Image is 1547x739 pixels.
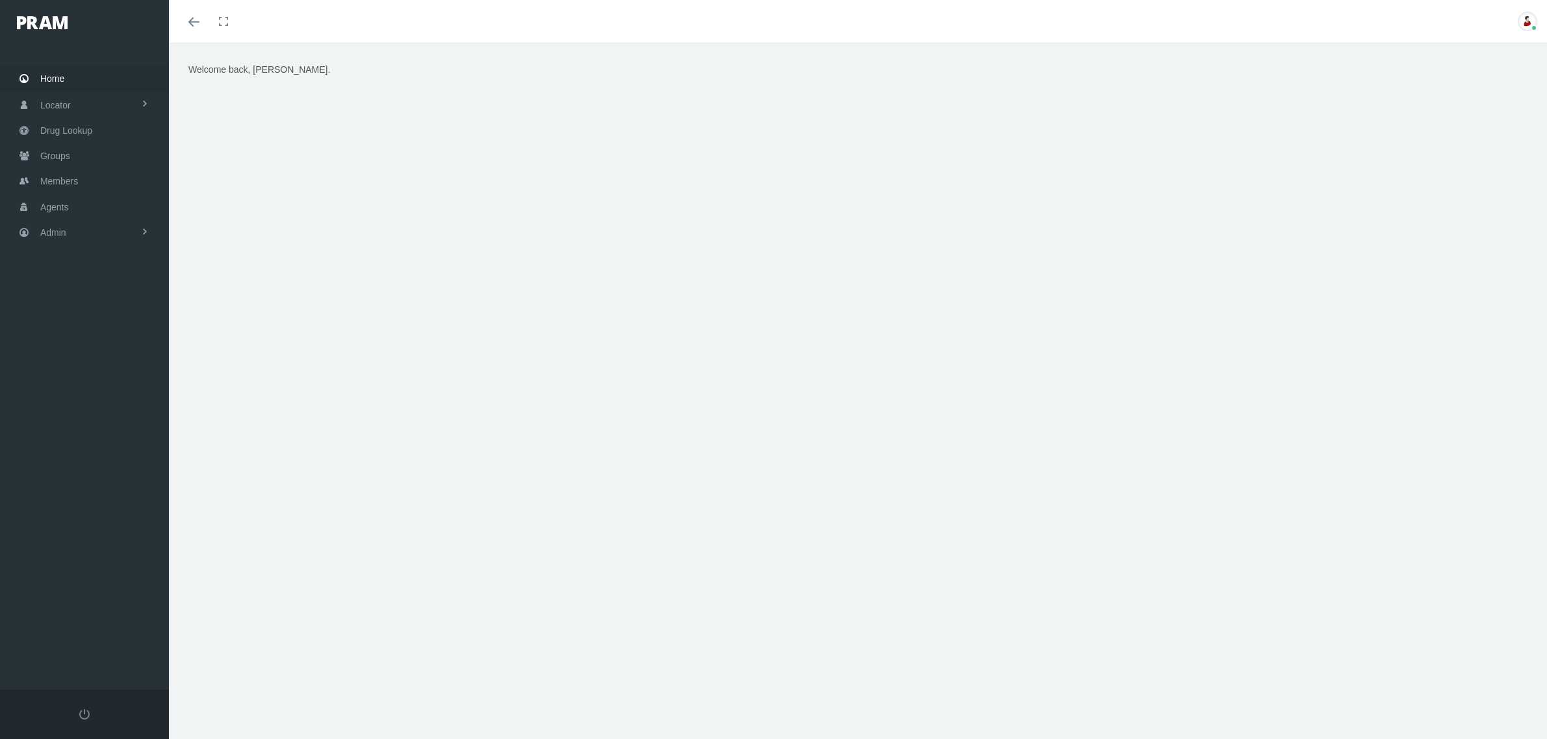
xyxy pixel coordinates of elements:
[40,66,64,91] span: Home
[40,195,69,219] span: Agents
[40,118,92,143] span: Drug Lookup
[188,64,330,75] span: Welcome back, [PERSON_NAME].
[17,16,68,29] img: PRAM_20_x_78.png
[40,169,78,194] span: Members
[40,144,70,168] span: Groups
[40,93,71,118] span: Locator
[40,220,66,245] span: Admin
[1518,12,1537,31] img: S_Profile_Picture_701.jpg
